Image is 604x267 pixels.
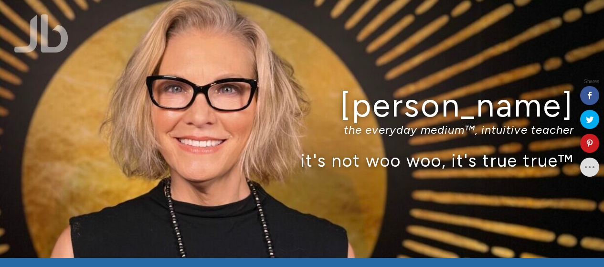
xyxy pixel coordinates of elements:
p: the everyday medium™, intuitive teacher [31,123,574,137]
span: Shares [584,79,599,84]
p: it's not woo woo, it's true true™ [31,150,574,171]
h1: [PERSON_NAME] [31,87,574,123]
img: Jamie Butler. The Everyday Medium [14,14,68,53]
